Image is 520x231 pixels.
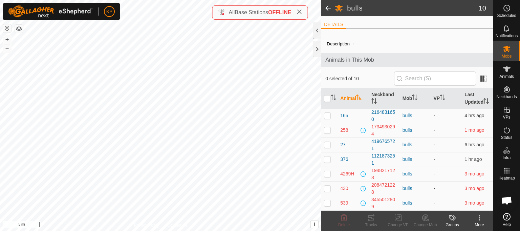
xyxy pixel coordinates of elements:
[371,152,397,167] div: 1121873251
[371,167,397,181] div: 1948217128
[356,96,362,101] p-sorticon: Activate to sort
[235,9,268,15] span: Base Stations
[493,210,520,229] a: Help
[439,222,466,228] div: Groups
[497,14,516,18] span: Schedules
[464,142,484,147] span: 26 Sept 2025, 2:03 pm
[350,38,357,49] span: -
[462,88,493,109] th: Last Updated
[479,3,486,13] span: 10
[325,56,489,64] span: Animals in This Mob
[496,34,518,38] span: Notifications
[464,113,484,118] span: 26 Sept 2025, 4:07 pm
[134,222,159,228] a: Privacy Policy
[15,25,23,33] button: Map Layers
[371,99,377,105] p-sorticon: Activate to sort
[340,199,348,207] span: 539
[371,182,397,196] div: 2084721228
[347,4,479,12] h2: bulls
[331,96,336,101] p-sorticon: Activate to sort
[502,54,512,58] span: Mobs
[327,41,350,46] label: Description
[433,127,435,133] app-display-virtual-paddock-transition: -
[371,123,397,138] div: 1734930294
[369,88,400,109] th: Neckband
[340,156,348,163] span: 376
[371,109,397,123] div: 2164831650
[433,142,435,147] app-display-virtual-paddock-transition: -
[340,127,348,134] span: 258
[357,222,385,228] div: Tracks
[502,223,511,227] span: Help
[3,36,11,44] button: +
[403,112,428,119] div: bulls
[314,221,315,227] span: i
[167,222,187,228] a: Contact Us
[106,8,113,15] span: KP
[433,113,435,118] app-display-virtual-paddock-transition: -
[338,223,350,227] span: Delete
[268,9,291,15] span: OFFLINE
[433,186,435,191] app-display-virtual-paddock-transition: -
[340,112,348,119] span: 165
[412,222,439,228] div: Change Mob
[464,171,484,176] span: 4 June 2025, 1:14 am
[3,24,11,33] button: Reset Map
[466,222,493,228] div: More
[403,199,428,207] div: bulls
[412,96,417,101] p-sorticon: Activate to sort
[431,88,462,109] th: VP
[502,156,511,160] span: Infra
[503,115,510,119] span: VPs
[229,9,235,15] span: All
[403,127,428,134] div: bulls
[340,185,348,192] span: 430
[498,176,515,180] span: Heatmap
[385,222,412,228] div: Change VP
[371,196,397,210] div: 3455012809
[403,141,428,148] div: bulls
[311,220,318,228] button: i
[483,99,489,105] p-sorticon: Activate to sort
[433,200,435,206] app-display-virtual-paddock-transition: -
[433,171,435,176] app-display-virtual-paddock-transition: -
[433,156,435,162] app-display-virtual-paddock-transition: -
[403,156,428,163] div: bulls
[403,185,428,192] div: bulls
[394,71,476,86] input: Search (S)
[3,44,11,52] button: –
[464,200,484,206] span: 4 June 2025, 1:15 am
[499,75,514,79] span: Animals
[464,186,484,191] span: 4 June 2025, 1:05 am
[403,170,428,177] div: bulls
[8,5,93,18] img: Gallagher Logo
[464,156,482,162] span: 26 Sept 2025, 6:56 pm
[501,135,512,140] span: Status
[340,170,354,177] span: 4269H
[400,88,431,109] th: Mob
[464,127,484,133] span: 3 Aug 2025, 8:08 pm
[338,88,369,109] th: Animal
[325,75,394,82] span: 0 selected of 10
[340,141,346,148] span: 27
[440,96,445,101] p-sorticon: Activate to sort
[496,95,517,99] span: Neckbands
[497,190,517,211] div: Open chat
[371,138,397,152] div: 4196765721
[321,21,346,29] li: DETAILS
